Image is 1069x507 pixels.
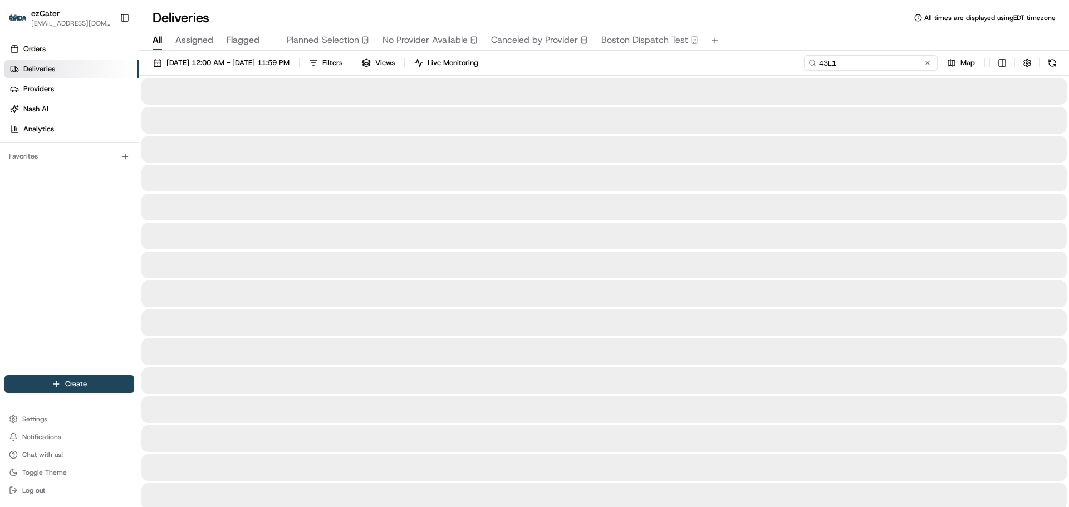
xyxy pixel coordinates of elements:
span: Deliveries [23,64,55,74]
span: All times are displayed using EDT timezone [924,13,1056,22]
span: Knowledge Base [22,161,85,173]
span: Settings [22,415,47,424]
button: Notifications [4,429,134,445]
img: 1736555255976-a54dd68f-1ca7-489b-9aae-adbdc363a1c4 [11,106,31,126]
img: Nash [11,11,33,33]
a: Nash AI [4,100,139,118]
button: Chat with us! [4,447,134,462]
button: Map [942,55,980,71]
a: Orders [4,40,139,58]
span: Views [375,58,395,68]
button: Toggle Theme [4,465,134,480]
button: [DATE] 12:00 AM - [DATE] 11:59 PM [148,55,295,71]
button: [EMAIL_ADDRESS][DOMAIN_NAME] [31,19,111,28]
button: ezCaterezCater[EMAIL_ADDRESS][DOMAIN_NAME] [4,4,115,31]
span: Pylon [111,189,135,197]
button: Live Monitoring [409,55,483,71]
button: Settings [4,411,134,427]
button: Create [4,375,134,393]
div: Favorites [4,147,134,165]
span: Live Monitoring [428,58,478,68]
h1: Deliveries [153,9,209,27]
div: 📗 [11,163,20,171]
span: Filters [322,58,342,68]
span: Boston Dispatch Test [601,33,688,47]
span: [DATE] 12:00 AM - [DATE] 11:59 PM [166,58,290,68]
span: Map [960,58,975,68]
span: Log out [22,486,45,495]
a: Deliveries [4,60,139,78]
a: Analytics [4,120,139,138]
button: Start new chat [189,110,203,123]
button: Log out [4,483,134,498]
input: Type to search [804,55,938,71]
a: Providers [4,80,139,98]
span: All [153,33,162,47]
span: Assigned [175,33,213,47]
img: ezCater [9,14,27,22]
span: Canceled by Provider [491,33,578,47]
span: Chat with us! [22,450,63,459]
span: Create [65,379,87,389]
p: Welcome 👋 [11,45,203,62]
div: Start new chat [38,106,183,117]
span: Planned Selection [287,33,359,47]
div: We're available if you need us! [38,117,141,126]
button: Refresh [1045,55,1060,71]
span: API Documentation [105,161,179,173]
input: Clear [29,72,184,83]
span: Nash AI [23,104,48,114]
a: 📗Knowledge Base [7,157,90,177]
span: No Provider Available [383,33,468,47]
span: Flagged [227,33,259,47]
button: Views [357,55,400,71]
span: Analytics [23,124,54,134]
a: Powered byPylon [79,188,135,197]
span: Providers [23,84,54,94]
span: Orders [23,44,46,54]
span: Notifications [22,432,61,441]
button: Filters [304,55,347,71]
span: Toggle Theme [22,468,67,477]
button: ezCater [31,8,60,19]
a: 💻API Documentation [90,157,183,177]
div: 💻 [94,163,103,171]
